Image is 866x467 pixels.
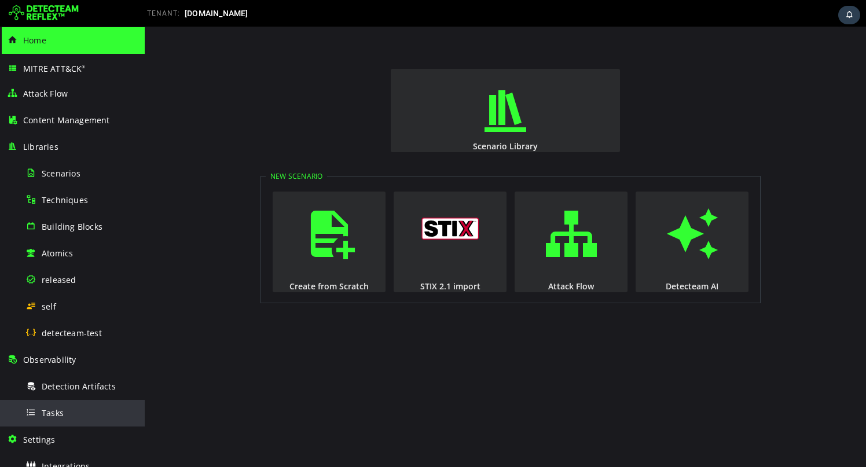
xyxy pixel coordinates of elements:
[42,248,73,259] span: Atomics
[121,145,182,155] legend: New Scenario
[23,141,58,152] span: Libraries
[370,165,483,266] button: Attack Flow
[23,434,56,445] span: Settings
[127,254,242,265] div: Create from Scratch
[490,254,605,265] div: Detecteam AI
[23,354,76,365] span: Observability
[42,274,76,285] span: released
[42,328,102,339] span: detecteam-test
[246,42,475,126] button: Scenario Library
[147,9,180,17] span: TENANT:
[42,194,88,205] span: Techniques
[23,88,68,99] span: Attack Flow
[248,254,363,265] div: STIX 2.1 import
[42,381,116,392] span: Detection Artifacts
[185,9,248,18] span: [DOMAIN_NAME]
[277,191,335,213] img: logo_stix.svg
[128,165,241,266] button: Create from Scratch
[838,6,860,24] div: Task Notifications
[23,63,86,74] span: MITRE ATT&CK
[491,165,604,266] button: Detecteam AI
[42,221,102,232] span: Building Blocks
[245,114,476,125] div: Scenario Library
[249,165,362,266] button: STIX 2.1 import
[23,115,110,126] span: Content Management
[42,301,56,312] span: self
[23,35,46,46] span: Home
[9,4,79,23] img: Detecteam logo
[42,407,64,418] span: Tasks
[369,254,484,265] div: Attack Flow
[82,64,85,69] sup: ®
[42,168,80,179] span: Scenarios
